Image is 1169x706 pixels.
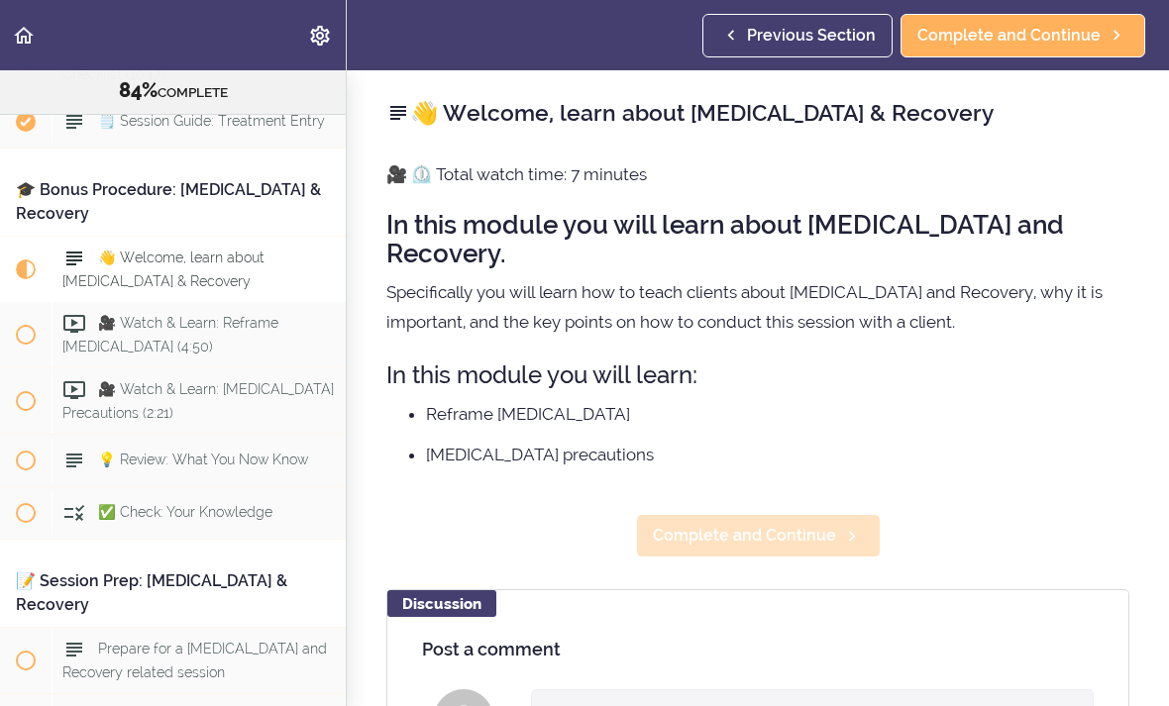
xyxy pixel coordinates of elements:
[308,24,332,48] svg: Settings Menu
[386,211,1129,267] h2: In this module you will learn about [MEDICAL_DATA] and Recovery.
[62,641,327,679] span: Prepare for a [MEDICAL_DATA] and Recovery related session
[636,514,881,557] a: Complete and Continue
[62,251,265,289] span: 👋 Welcome, learn about [MEDICAL_DATA] & Recovery
[917,24,1101,48] span: Complete and Continue
[98,114,325,130] span: 🗒️ Session Guide: Treatment Entry
[386,277,1129,337] p: Specifically you will learn how to teach clients about [MEDICAL_DATA] and Recovery, why it is imp...
[653,524,836,548] span: Complete and Continue
[62,316,278,354] span: 🎥 Watch & Learn: Reframe [MEDICAL_DATA] (4:50)
[386,358,1129,391] h3: In this module you will learn:
[12,24,36,48] svg: Back to course curriculum
[25,78,321,104] div: COMPLETE
[62,381,334,420] span: 🎥 Watch & Learn: [MEDICAL_DATA] Precautions (2:21)
[98,504,272,520] span: ✅ Check: Your Knowledge
[747,24,876,48] span: Previous Section
[386,159,1129,189] p: 🎥 ⏲️ Total watch time: 7 minutes
[119,78,158,102] span: 84%
[702,14,893,57] a: Previous Section
[387,590,496,617] div: Discussion
[426,401,1129,427] li: Reframe [MEDICAL_DATA]
[98,452,308,467] span: 💡 Review: What You Now Know
[901,14,1145,57] a: Complete and Continue
[386,96,1129,130] h2: 👋 Welcome, learn about [MEDICAL_DATA] & Recovery
[426,442,1129,467] li: [MEDICAL_DATA] precautions
[422,640,1094,659] h4: Post a comment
